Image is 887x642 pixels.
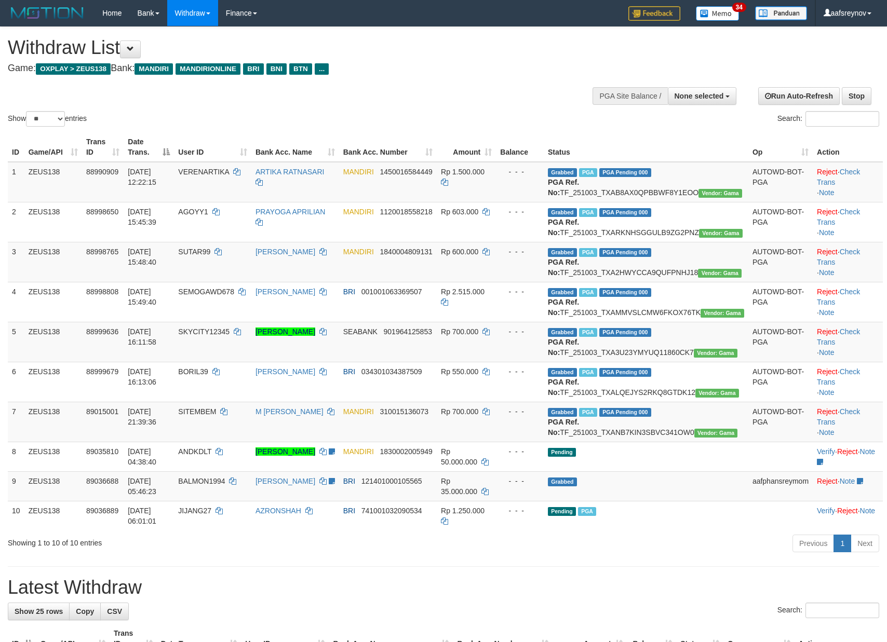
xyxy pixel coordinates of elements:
[178,407,216,416] span: SITEMBEM
[24,322,82,362] td: ZEUS138
[343,168,374,176] span: MANDIRI
[178,477,225,485] span: BALMON1994
[86,168,118,176] span: 88990909
[548,168,577,177] span: Grabbed
[86,208,118,216] span: 88998650
[441,288,485,296] span: Rp 2.515.000
[548,248,577,257] span: Grabbed
[178,447,211,456] span: ANDKDLT
[813,362,883,402] td: · ·
[579,328,597,337] span: Marked by aafanarl
[755,6,807,20] img: panduan.png
[817,407,860,426] a: Check Trans
[251,132,339,162] th: Bank Acc. Name: activate to sort column ascending
[817,327,838,336] a: Reject
[36,63,111,75] span: OXPLAY > ZEUS138
[266,63,287,75] span: BNI
[599,288,651,297] span: PGA Pending
[8,501,24,530] td: 10
[86,407,118,416] span: 89015001
[256,208,325,216] a: PRAYOGA APRILIAN
[544,202,748,242] td: TF_251003_TXARKNHSGGULB9ZG2PNZ
[380,447,433,456] span: Copy 1830002005949 to clipboard
[86,477,118,485] span: 89036688
[819,428,835,436] a: Note
[500,326,540,337] div: - - -
[441,507,485,515] span: Rp 1.250.000
[548,368,577,377] span: Grabbed
[69,603,101,620] a: Copy
[548,477,577,486] span: Grabbed
[24,162,82,202] td: ZEUS138
[361,477,422,485] span: Copy 121401000105565 to clipboard
[343,407,374,416] span: MANDIRI
[548,507,576,516] span: Pending
[599,248,651,257] span: PGA Pending
[694,429,738,438] span: Vendor URL: https://trx31.1velocity.biz
[86,367,118,376] span: 88999679
[599,168,651,177] span: PGA Pending
[819,268,835,277] a: Note
[548,208,577,217] span: Grabbed
[579,168,597,177] span: Marked by aafsolysreylen
[361,367,422,376] span: Copy 034301034387509 to clipboard
[758,87,840,105] a: Run Auto-Refresh
[343,367,355,376] span: BRI
[8,402,24,442] td: 7
[380,168,433,176] span: Copy 1450016584449 to clipboard
[8,162,24,202] td: 1
[441,477,477,496] span: Rp 35.000.000
[813,242,883,282] td: · ·
[86,327,118,336] span: 88999636
[813,501,883,530] td: · ·
[819,228,835,237] a: Note
[441,248,478,256] span: Rp 600.000
[86,288,118,296] span: 88998808
[380,248,433,256] span: Copy 1840004809131 to clipboard
[544,242,748,282] td: TF_251003_TXA2HWYCCA9QUFPNHJ18
[548,338,579,357] b: PGA Ref. No:
[8,442,24,471] td: 8
[343,477,355,485] span: BRI
[813,202,883,242] td: · ·
[24,282,82,322] td: ZEUS138
[135,63,173,75] span: MANDIRI
[256,327,315,336] a: [PERSON_NAME]
[343,447,374,456] span: MANDIRI
[851,535,879,552] a: Next
[860,447,876,456] a: Note
[817,477,838,485] a: Reject
[128,447,156,466] span: [DATE] 04:38:40
[343,288,355,296] span: BRI
[675,92,724,100] span: None selected
[837,447,858,456] a: Reject
[813,471,883,501] td: ·
[100,603,129,620] a: CSV
[819,388,835,397] a: Note
[128,367,156,386] span: [DATE] 16:13:06
[544,322,748,362] td: TF_251003_TXA3U23YMYUQ11860CK7
[548,288,577,297] span: Grabbed
[178,208,208,216] span: AGOYY1
[128,168,156,186] span: [DATE] 12:22:15
[817,288,860,306] a: Check Trans
[24,471,82,501] td: ZEUS138
[86,507,118,515] span: 89036889
[441,327,478,336] span: Rp 700.000
[748,471,813,501] td: aafphansreymom
[732,3,746,12] span: 34
[128,477,156,496] span: [DATE] 05:46:23
[8,322,24,362] td: 5
[548,448,576,457] span: Pending
[500,207,540,217] div: - - -
[343,208,374,216] span: MANDIRI
[24,402,82,442] td: ZEUS138
[544,132,748,162] th: Status
[178,168,229,176] span: VERENARTIKA
[817,288,838,296] a: Reject
[748,402,813,442] td: AUTOWD-BOT-PGA
[24,132,82,162] th: Game/API: activate to sort column ascending
[819,348,835,357] a: Note
[8,577,879,598] h1: Latest Withdraw
[701,309,744,318] span: Vendor URL: https://trx31.1velocity.biz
